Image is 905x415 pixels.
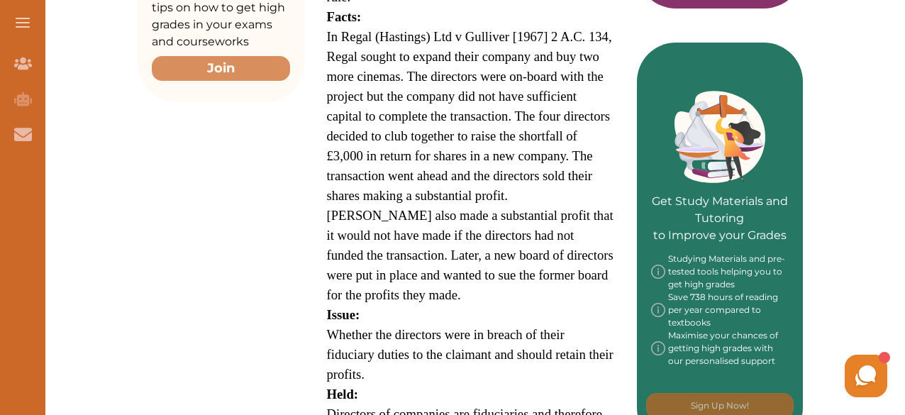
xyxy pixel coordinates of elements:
span: Held: [327,387,359,402]
span: Whether the directors were in breach of their fiduciary duties to the claimant and should retain ... [327,327,613,382]
div: Save 738 hours of reading per year compared to textbooks [651,291,789,329]
img: Green card image [674,91,765,183]
p: Get Study Materials and Tutoring to Improve your Grades [651,153,789,244]
span: Issue: [327,307,360,322]
div: Maximise your chances of getting high grades with our personalised support [651,329,789,367]
span: In Regal (Hastings) Ltd v Gulliver [1967] 2 A.C. 134, Regal sought to expand their company and bu... [327,29,613,302]
iframe: HelpCrunch [565,351,891,401]
img: info-img [651,291,665,329]
img: info-img [651,329,665,367]
p: Sign Up Now! [691,399,749,412]
img: info-img [651,253,665,291]
div: Studying Materials and pre-tested tools helping you to get high grades [651,253,789,291]
button: Join [152,56,290,81]
span: Facts: [327,9,362,24]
